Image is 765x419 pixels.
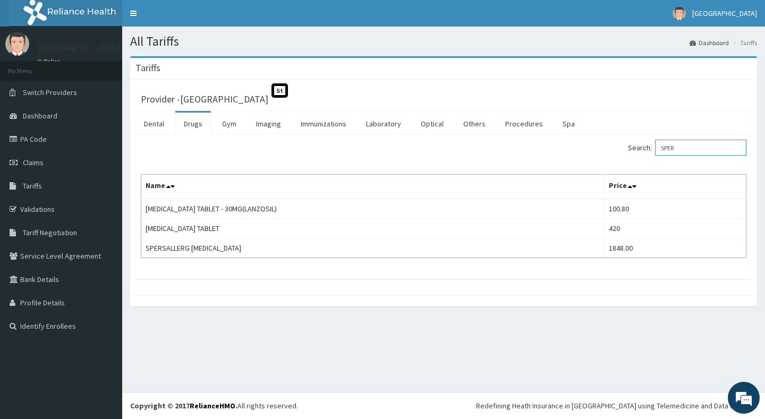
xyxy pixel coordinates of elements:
span: Switch Providers [23,88,77,97]
a: Laboratory [358,113,410,135]
span: Dashboard [23,111,57,121]
span: We're online! [62,134,147,241]
span: Tariffs [23,181,42,191]
p: [GEOGRAPHIC_DATA] [37,43,125,53]
a: Immunizations [292,113,355,135]
img: User Image [673,7,686,20]
footer: All rights reserved. [122,392,765,419]
a: Gym [214,113,245,135]
a: Others [455,113,494,135]
label: Search: [628,140,746,156]
textarea: Type your message and hit 'Enter' [5,290,202,327]
span: St [271,83,288,98]
a: Procedures [497,113,551,135]
td: 1848.00 [604,238,746,258]
a: Optical [412,113,452,135]
input: Search: [655,140,746,156]
td: 100.80 [604,199,746,219]
h3: Provider - [GEOGRAPHIC_DATA] [141,95,268,104]
img: d_794563401_company_1708531726252_794563401 [20,53,43,80]
span: Claims [23,158,44,167]
th: Name [141,175,605,199]
h1: All Tariffs [130,35,757,48]
td: 420 [604,219,746,238]
a: Drugs [175,113,211,135]
img: User Image [5,32,29,56]
td: [MEDICAL_DATA] TABLET [141,219,605,238]
strong: Copyright © 2017 . [130,401,237,411]
div: Minimize live chat window [174,5,200,31]
li: Tariffs [730,38,757,47]
a: Online [37,58,63,65]
div: Chat with us now [55,59,178,73]
a: Dashboard [690,38,729,47]
a: RelianceHMO [190,401,235,411]
th: Price [604,175,746,199]
h3: Tariffs [135,63,160,73]
a: Dental [135,113,173,135]
span: Tariff Negotiation [23,228,77,237]
td: SPERSALLERG [MEDICAL_DATA] [141,238,605,258]
div: Redefining Heath Insurance in [GEOGRAPHIC_DATA] using Telemedicine and Data Science! [476,400,757,411]
span: [GEOGRAPHIC_DATA] [692,8,757,18]
td: [MEDICAL_DATA] TABLET - 30MG(LANZOSIL) [141,199,605,219]
a: Imaging [248,113,290,135]
a: Spa [554,113,583,135]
